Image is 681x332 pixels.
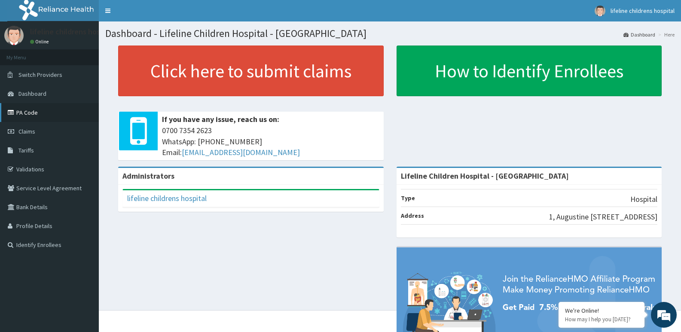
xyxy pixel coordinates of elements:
div: We're Online! [565,307,638,314]
img: User Image [4,26,24,45]
span: Dashboard [18,90,46,97]
span: 0700 7354 2623 WhatsApp: [PHONE_NUMBER] Email: [162,125,379,158]
span: Tariffs [18,146,34,154]
p: How may I help you today? [565,316,638,323]
a: lifeline childrens hospital [127,193,207,203]
a: Click here to submit claims [118,46,384,96]
p: Hospital [630,194,657,205]
a: [EMAIL_ADDRESS][DOMAIN_NAME] [182,147,300,157]
strong: Lifeline Children Hospital - [GEOGRAPHIC_DATA] [401,171,569,181]
span: Claims [18,128,35,135]
h1: Dashboard - Lifeline Children Hospital - [GEOGRAPHIC_DATA] [105,28,675,39]
a: How to Identify Enrollees [397,46,662,96]
img: User Image [595,6,605,16]
a: Online [30,39,51,45]
span: Switch Providers [18,71,62,79]
p: 1, Augustine [STREET_ADDRESS] [549,211,657,222]
b: If you have any issue, reach us on: [162,114,279,124]
li: Here [656,31,675,38]
b: Type [401,194,415,202]
span: lifeline childrens hospital [611,7,675,15]
b: Administrators [122,171,174,181]
p: lifeline childrens hospital [30,28,116,36]
a: Dashboard [623,31,655,38]
b: Address [401,212,424,219]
